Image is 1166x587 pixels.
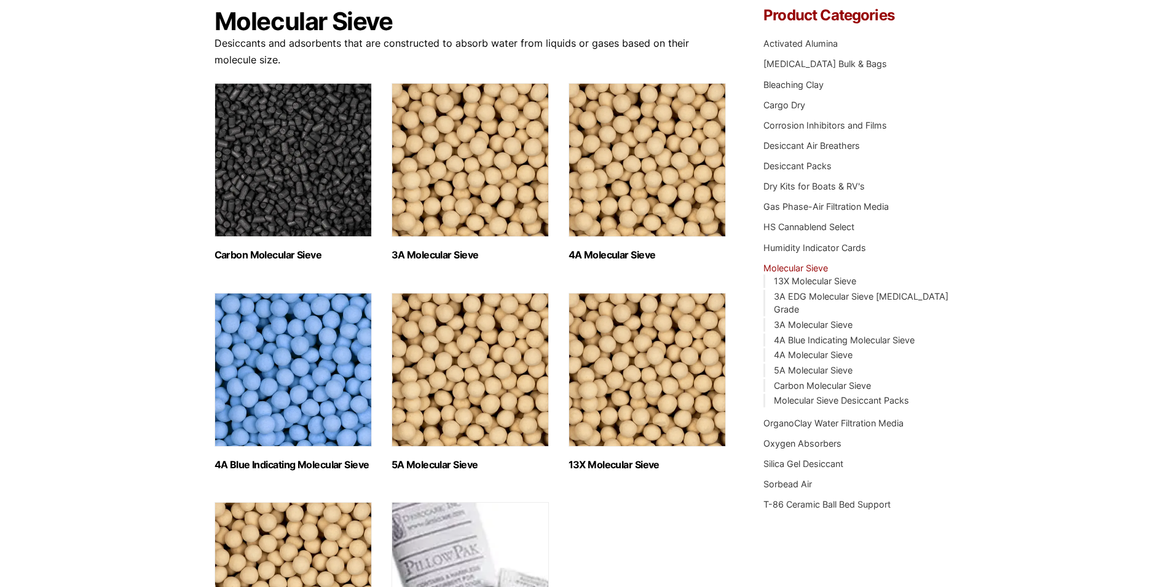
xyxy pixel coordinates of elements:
[763,263,828,273] a: Molecular Sieve
[763,242,866,253] a: Humidity Indicator Cards
[774,365,853,375] a: 5A Molecular Sieve
[763,181,865,191] a: Dry Kits for Boats & RV's
[569,459,726,471] h2: 13X Molecular Sieve
[569,83,726,261] a: Visit product category 4A Molecular Sieve
[774,395,909,405] a: Molecular Sieve Desiccant Packs
[763,38,838,49] a: Activated Alumina
[215,83,372,237] img: Carbon Molecular Sieve
[774,380,871,391] a: Carbon Molecular Sieve
[215,249,372,261] h2: Carbon Molecular Sieve
[763,458,843,469] a: Silica Gel Desiccant
[763,438,841,449] a: Oxygen Absorbers
[215,293,372,447] img: 4A Blue Indicating Molecular Sieve
[392,249,549,261] h2: 3A Molecular Sieve
[763,479,812,489] a: Sorbead Air
[392,83,549,261] a: Visit product category 3A Molecular Sieve
[569,83,726,237] img: 4A Molecular Sieve
[763,79,824,90] a: Bleaching Clay
[392,293,549,471] a: Visit product category 5A Molecular Sieve
[763,499,891,509] a: T-86 Ceramic Ball Bed Support
[763,8,951,23] h4: Product Categories
[763,58,887,69] a: [MEDICAL_DATA] Bulk & Bags
[763,222,854,232] a: HS Cannablend Select
[215,35,727,68] p: Desiccants and adsorbents that are constructed to absorb water from liquids or gases based on the...
[774,319,853,330] a: 3A Molecular Sieve
[215,459,372,471] h2: 4A Blue Indicating Molecular Sieve
[569,249,726,261] h2: 4A Molecular Sieve
[763,418,904,428] a: OrganoClay Water Filtration Media
[215,83,372,261] a: Visit product category Carbon Molecular Sieve
[215,293,372,471] a: Visit product category 4A Blue Indicating Molecular Sieve
[392,293,549,447] img: 5A Molecular Sieve
[763,140,860,151] a: Desiccant Air Breathers
[215,8,727,35] h1: Molecular Sieve
[774,276,856,286] a: 13X Molecular Sieve
[569,293,726,471] a: Visit product category 13X Molecular Sieve
[774,349,853,360] a: 4A Molecular Sieve
[569,293,726,447] img: 13X Molecular Sieve
[763,100,805,110] a: Cargo Dry
[774,335,915,345] a: 4A Blue Indicating Molecular Sieve
[763,161,832,171] a: Desiccant Packs
[774,291,948,315] a: 3A EDG Molecular Sieve [MEDICAL_DATA] Grade
[763,201,889,212] a: Gas Phase-Air Filtration Media
[763,120,887,130] a: Corrosion Inhibitors and Films
[392,83,549,237] img: 3A Molecular Sieve
[392,459,549,471] h2: 5A Molecular Sieve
